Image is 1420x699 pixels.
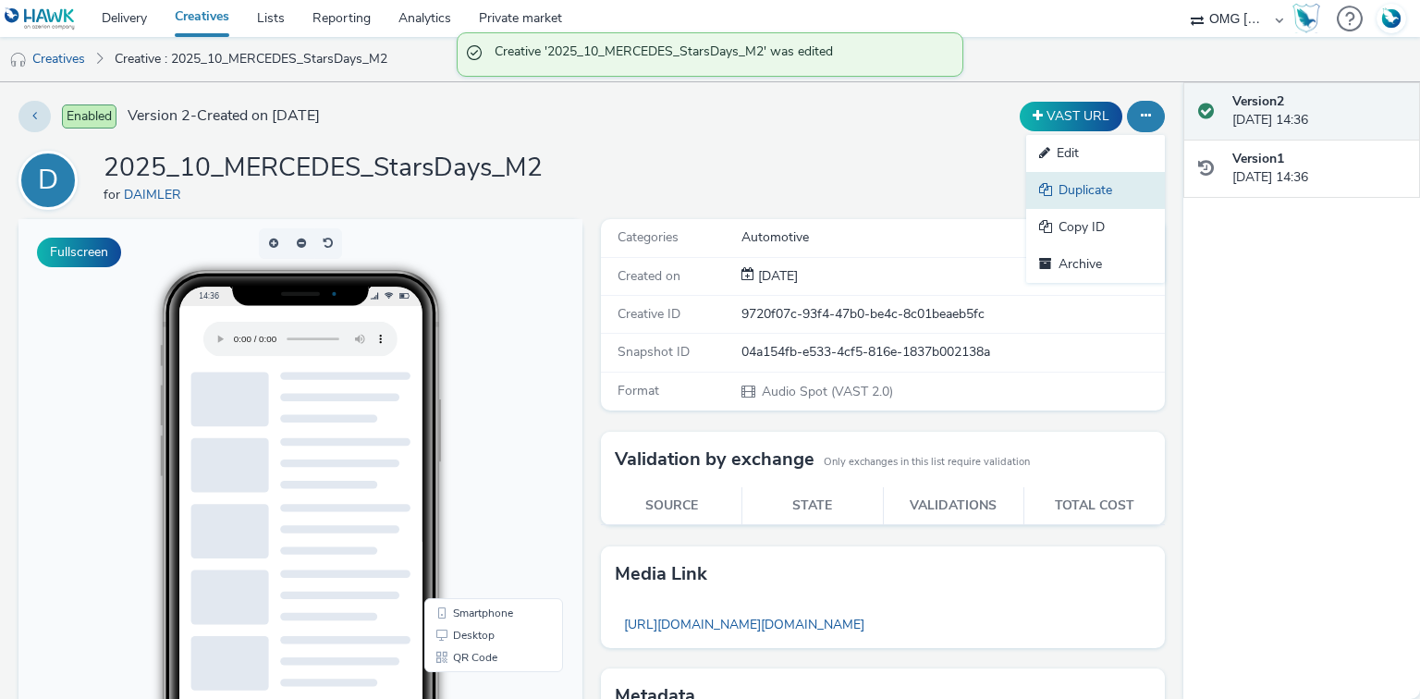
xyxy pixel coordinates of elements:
div: D [38,154,58,206]
span: 14:36 [180,71,201,81]
a: Copy ID [1026,209,1165,246]
th: Source [601,487,742,525]
div: Duplicate the creative as a VAST URL [1015,102,1127,131]
th: Total cost [1024,487,1166,525]
button: VAST URL [1020,102,1122,131]
span: QR Code [435,433,479,444]
span: for [104,186,124,203]
button: Fullscreen [37,238,121,267]
div: [DATE] 14:36 [1232,92,1405,130]
img: Account FR [1377,5,1405,32]
span: Snapshot ID [618,343,690,361]
span: Created on [618,267,680,285]
img: Hawk Academy [1292,4,1320,33]
span: Categories [618,228,679,246]
img: undefined Logo [5,7,76,31]
th: Validations [883,487,1024,525]
span: Creative '2025_10_MERCEDES_StarsDays_M2' was edited [495,43,944,67]
a: [URL][DOMAIN_NAME][DOMAIN_NAME] [615,607,874,643]
li: QR Code [410,427,541,449]
div: [DATE] 14:36 [1232,150,1405,188]
span: Desktop [435,411,476,422]
small: Only exchanges in this list require validation [824,455,1030,470]
a: Duplicate [1026,172,1165,209]
li: Desktop [410,405,541,427]
a: Hawk Academy [1292,4,1328,33]
span: Version 2 - Created on [DATE] [128,105,320,127]
h1: 2025_10_MERCEDES_StarsDays_M2 [104,151,543,186]
span: Smartphone [435,388,495,399]
a: Edit [1026,135,1165,172]
th: State [742,487,884,525]
h3: Validation by exchange [615,446,814,473]
div: 9720f07c-93f4-47b0-be4c-8c01beaeb5fc [741,305,1163,324]
span: Enabled [62,104,116,129]
li: Smartphone [410,383,541,405]
h3: Media link [615,560,707,588]
strong: Version 2 [1232,92,1284,110]
a: Archive [1026,246,1165,283]
strong: Version 1 [1232,150,1284,167]
a: DAIMLER [124,186,189,203]
span: [DATE] [754,267,798,285]
span: Format [618,382,659,399]
a: D [18,171,85,189]
div: 04a154fb-e533-4cf5-816e-1837b002138a [741,343,1163,362]
img: audio [9,51,28,69]
span: Audio Spot (VAST 2.0) [760,383,893,400]
a: Creative : 2025_10_MERCEDES_StarsDays_M2 [105,37,397,81]
div: Automotive [741,228,1163,247]
span: Creative ID [618,305,680,323]
div: Creation 26 September 2025, 14:36 [754,267,798,286]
